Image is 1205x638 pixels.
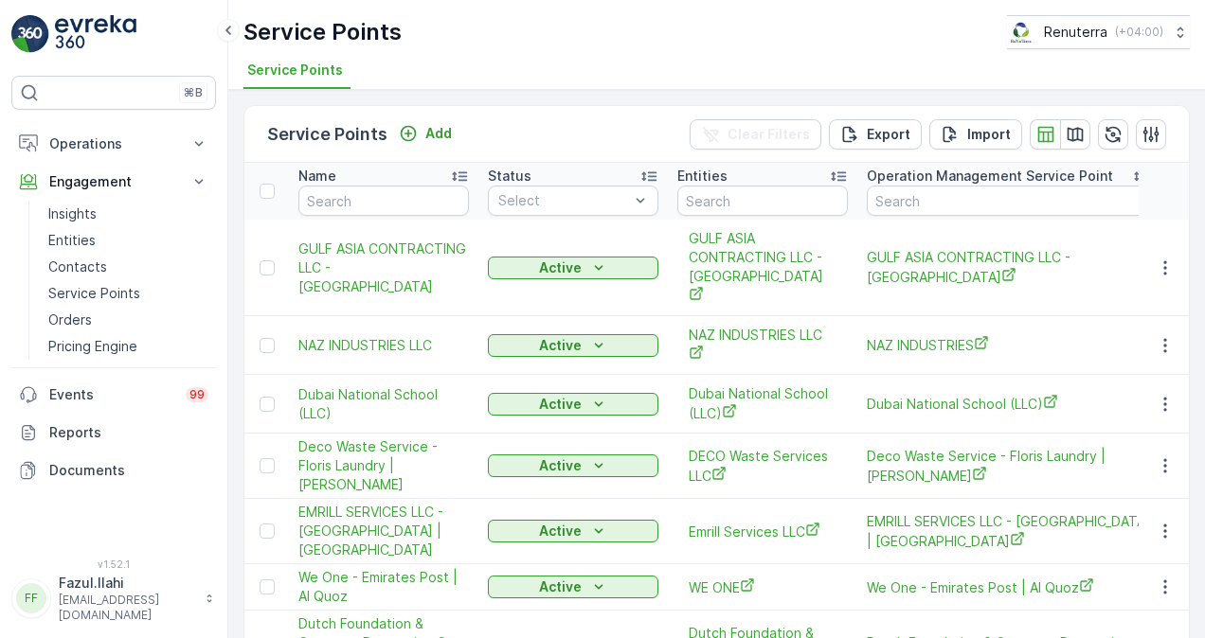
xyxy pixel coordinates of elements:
span: WE ONE [689,577,836,597]
a: Pricing Engine [41,333,216,360]
a: Orders [41,307,216,333]
a: Deco Waste Service - Floris Laundry | Jabel Ali [867,447,1151,486]
span: GULF ASIA CONTRACTING LLC - [GEOGRAPHIC_DATA] [298,239,469,296]
a: Entities [41,227,216,254]
span: Deco Waste Service - Floris Laundry | [PERSON_NAME] [867,447,1151,486]
span: GULF ASIA CONTRACTING LLC - [GEOGRAPHIC_DATA] [867,248,1151,287]
p: Operations [49,134,178,153]
div: FF [16,583,46,613]
a: GULF ASIA CONTRACTING LLC - Dubai Maritime City [689,229,836,306]
p: Add [425,124,452,143]
p: Fazul.Ilahi [59,574,195,593]
p: Status [488,167,531,186]
p: Entities [48,231,96,250]
a: EMRILL SERVICES LLC - Dubai Downtown | Business Bay [298,503,469,559]
button: Active [488,520,658,542]
a: EMRILL SERVICES LLC - Dubai Downtown | Business Bay [867,512,1151,551]
input: Search [298,186,469,216]
a: We One - Emirates Post | Al Quoz [298,568,469,606]
p: Select [498,191,629,210]
a: Insights [41,201,216,227]
p: Active [539,522,582,541]
p: Active [539,395,582,414]
span: EMRILL SERVICES LLC - [GEOGRAPHIC_DATA] | [GEOGRAPHIC_DATA] [867,512,1151,551]
div: Toggle Row Selected [260,523,275,539]
p: Active [539,577,582,596]
a: Dubai National School (LLC) [867,394,1151,414]
p: Active [539,456,582,475]
a: GULF ASIA CONTRACTING LLC - Dubai Maritime City [867,248,1151,287]
a: Dubai National School (LLC) [298,385,469,423]
div: Toggle Row Selected [260,397,275,412]
button: Active [488,576,658,598]
input: Search [677,186,848,216]
img: logo [11,15,49,53]
img: logo_light-DOdMpM7g.png [55,15,136,53]
p: Active [539,336,582,355]
p: Service Points [48,284,140,303]
div: Toggle Row Selected [260,338,275,353]
img: Screenshot_2024-07-26_at_13.33.01.png [1007,22,1036,43]
a: Contacts [41,254,216,280]
button: Active [488,257,658,279]
p: Service Points [243,17,402,47]
p: Renuterra [1044,23,1107,42]
p: Insights [48,204,97,223]
div: Toggle Row Selected [260,260,275,275]
p: [EMAIL_ADDRESS][DOMAIN_NAME] [59,593,195,623]
a: NAZ INDUSTRIES [867,335,1151,355]
p: Operation Management Service Point [867,167,1113,186]
a: NAZ INDUSTRIES LLC [689,326,836,364]
p: Reports [49,423,208,442]
button: Active [488,454,658,477]
p: Active [539,258,582,277]
a: DECO Waste Services LLC [689,447,836,486]
input: Search [867,186,1151,216]
p: ⌘B [184,85,203,100]
button: FFFazul.Ilahi[EMAIL_ADDRESS][DOMAIN_NAME] [11,574,216,623]
button: Engagement [11,163,216,201]
p: ( +04:00 ) [1115,25,1163,40]
button: Operations [11,125,216,163]
a: Emrill Services LLC [689,522,836,541]
p: Orders [48,310,92,329]
p: Contacts [48,257,107,276]
span: Service Points [247,61,343,80]
button: Import [929,119,1022,150]
a: Service Points [41,280,216,307]
button: Active [488,334,658,357]
a: Deco Waste Service - Floris Laundry | Jabel Ali [298,437,469,494]
p: Import [967,125,1011,144]
p: Documents [49,461,208,480]
a: Events99 [11,376,216,414]
p: Pricing Engine [48,337,137,356]
a: GULF ASIA CONTRACTING LLC - Dubai Maritime City [298,239,469,296]
button: Clear Filters [690,119,821,150]
button: Add [391,122,459,145]
span: v 1.52.1 [11,558,216,570]
p: 99 [189,387,205,402]
a: We One - Emirates Post | Al Quoz [867,577,1151,597]
button: Renuterra(+04:00) [1007,15,1190,49]
a: Reports [11,414,216,452]
p: Clear Filters [728,125,810,144]
span: Deco Waste Service - Floris Laundry | [PERSON_NAME] [298,437,469,494]
a: NAZ INDUSTRIES LLC [298,336,469,355]
span: EMRILL SERVICES LLC - [GEOGRAPHIC_DATA] | [GEOGRAPHIC_DATA] [298,503,469,559]
p: Entities [677,167,728,186]
p: Events [49,385,174,404]
a: Dubai National School (LLC) [689,384,836,423]
a: Documents [11,452,216,489]
p: Service Points [267,121,387,148]
div: Toggle Row Selected [260,458,275,473]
